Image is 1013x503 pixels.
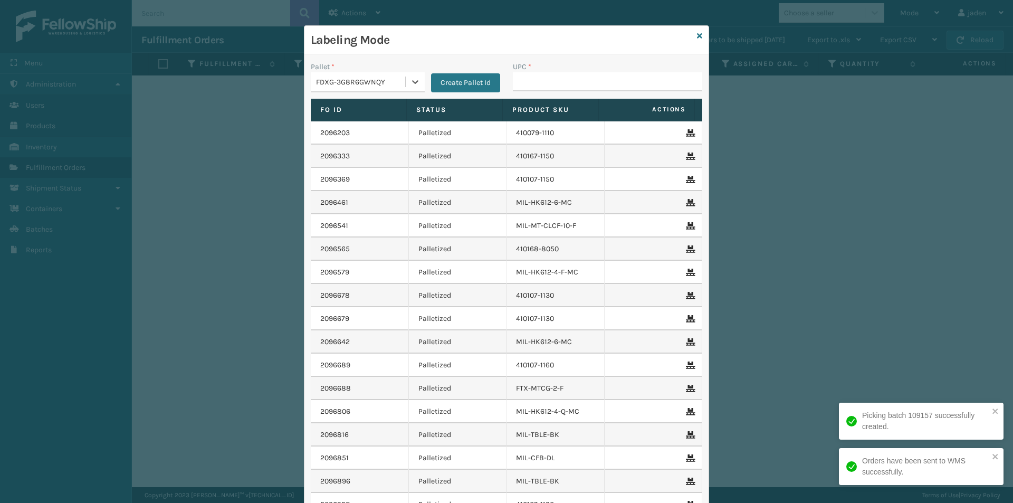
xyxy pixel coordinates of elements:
button: close [992,407,999,417]
button: close [992,452,999,462]
td: Palletized [409,307,507,330]
td: 410167-1150 [506,145,605,168]
a: 2096678 [320,290,350,301]
a: 2096579 [320,267,349,278]
label: Status [416,105,493,115]
a: 2096642 [320,337,350,347]
td: Palletized [409,191,507,214]
i: Remove From Pallet [686,315,692,322]
a: 2096896 [320,476,350,487]
td: 410107-1130 [506,307,605,330]
a: 2096203 [320,128,350,138]
label: Pallet [311,61,335,72]
td: MIL-HK612-4-Q-MC [506,400,605,423]
label: Product SKU [512,105,589,115]
a: 2096806 [320,406,350,417]
td: 410079-1110 [506,121,605,145]
td: FTX-MTCG-2-F [506,377,605,400]
i: Remove From Pallet [686,408,692,415]
td: Palletized [409,330,507,354]
td: MIL-CFB-DL [506,447,605,470]
td: 410168-8050 [506,238,605,261]
div: Picking batch 109157 successfully created. [862,410,989,432]
td: Palletized [409,354,507,377]
a: 2096565 [320,244,350,254]
i: Remove From Pallet [686,431,692,439]
h3: Labeling Mode [311,32,693,48]
a: 2096851 [320,453,349,463]
i: Remove From Pallet [686,478,692,485]
td: Palletized [409,168,507,191]
i: Remove From Pallet [686,176,692,183]
td: MIL-TBLE-BK [506,470,605,493]
i: Remove From Pallet [686,292,692,299]
td: 410107-1150 [506,168,605,191]
i: Remove From Pallet [686,129,692,137]
a: 2096369 [320,174,350,185]
td: 410107-1130 [506,284,605,307]
i: Remove From Pallet [686,454,692,462]
i: Remove From Pallet [686,269,692,276]
i: Remove From Pallet [686,385,692,392]
a: 2096541 [320,221,348,231]
i: Remove From Pallet [686,338,692,346]
a: 2096461 [320,197,348,208]
a: 2096688 [320,383,351,394]
td: Palletized [409,261,507,284]
a: 2096816 [320,430,349,440]
td: MIL-MT-CLCF-10-F [506,214,605,238]
td: MIL-HK612-6-MC [506,330,605,354]
td: Palletized [409,238,507,261]
td: MIL-TBLE-BK [506,423,605,447]
td: Palletized [409,447,507,470]
td: Palletized [409,145,507,168]
span: Actions [602,101,692,118]
td: Palletized [409,400,507,423]
td: Palletized [409,121,507,145]
i: Remove From Pallet [686,222,692,230]
label: UPC [513,61,531,72]
td: 410107-1160 [506,354,605,377]
td: Palletized [409,214,507,238]
a: 2096679 [320,314,349,324]
div: FDXG-3G8R6GWNQY [316,77,406,88]
a: 2096333 [320,151,350,162]
td: Palletized [409,284,507,307]
i: Remove From Pallet [686,245,692,253]
i: Remove From Pallet [686,153,692,160]
td: MIL-HK612-6-MC [506,191,605,214]
a: 2096689 [320,360,350,371]
button: Create Pallet Id [431,73,500,92]
td: MIL-HK612-4-F-MC [506,261,605,284]
label: Fo Id [320,105,397,115]
td: Palletized [409,470,507,493]
i: Remove From Pallet [686,199,692,206]
div: Orders have been sent to WMS successfully. [862,455,989,478]
td: Palletized [409,377,507,400]
i: Remove From Pallet [686,362,692,369]
td: Palletized [409,423,507,447]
